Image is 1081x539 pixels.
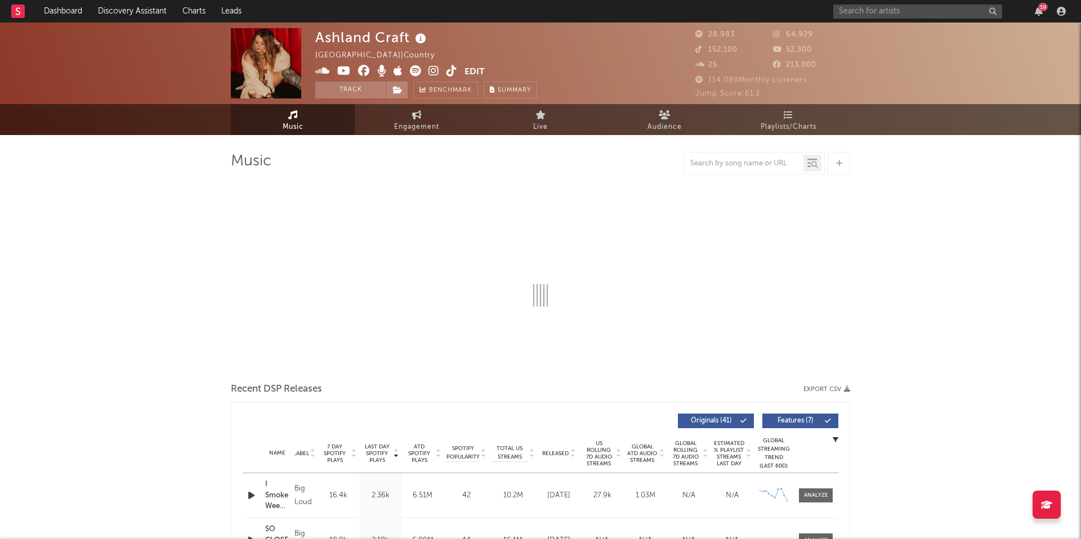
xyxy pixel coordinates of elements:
[695,31,735,38] span: 28,983
[583,440,614,467] span: US Rolling 7D Audio Streams
[678,414,754,428] button: Originals(41)
[320,443,350,464] span: 7 Day Spotify Plays
[713,490,751,501] div: N/A
[404,443,434,464] span: ATD Spotify Plays
[627,443,658,464] span: Global ATD Audio Streams
[670,440,701,467] span: Global Rolling 7D Audio Streams
[695,77,807,84] span: 114,089 Monthly Listeners
[695,90,760,97] span: Jump Score: 61.1
[294,482,314,509] div: Big Loud
[413,82,478,98] a: Benchmark
[362,490,399,501] div: 2.36k
[713,440,744,467] span: Estimated % Playlist Streams Last Day
[265,449,289,457] div: Name
[833,5,1002,19] input: Search for artists
[1035,7,1043,16] button: 19
[533,120,548,134] span: Live
[265,479,289,512] a: I Smoke Weed (feat. Ashland Craft & Brothers [PERSON_NAME])
[283,120,303,134] span: Music
[726,104,850,135] a: Playlists/Charts
[492,444,528,461] span: Total US Streams
[479,104,602,135] a: Live
[757,437,790,470] div: Global Streaming Trend (Last 60D)
[670,490,708,501] div: N/A
[685,417,737,424] span: Originals ( 41 )
[540,490,578,501] div: [DATE]
[446,444,480,461] span: Spotify Popularity
[492,490,534,501] div: 10.2M
[394,120,439,134] span: Engagement
[761,120,816,134] span: Playlists/Charts
[293,450,309,457] span: Label
[231,104,355,135] a: Music
[1038,3,1048,11] div: 19
[542,450,569,457] span: Released
[355,104,479,135] a: Engagement
[770,417,821,424] span: Features ( 7 )
[464,65,485,79] button: Edit
[362,443,392,464] span: Last Day Spotify Plays
[446,490,486,501] div: 42
[773,46,812,53] span: 52,300
[627,490,664,501] div: 1.03M
[320,490,356,501] div: 16.4k
[315,28,429,47] div: Ashland Craft
[429,84,472,97] span: Benchmark
[762,414,838,428] button: Features(7)
[498,87,531,93] span: Summary
[315,82,386,98] button: Track
[695,46,738,53] span: 152,100
[647,120,682,134] span: Audience
[484,82,537,98] button: Summary
[685,159,803,168] input: Search by song name or URL
[803,386,850,393] button: Export CSV
[404,490,441,501] div: 6.51M
[602,104,726,135] a: Audience
[583,490,621,501] div: 27.9k
[315,49,448,62] div: [GEOGRAPHIC_DATA] | Country
[773,31,813,38] span: 64,929
[231,383,322,396] span: Recent DSP Releases
[773,61,816,69] span: 213,000
[695,61,717,69] span: 25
